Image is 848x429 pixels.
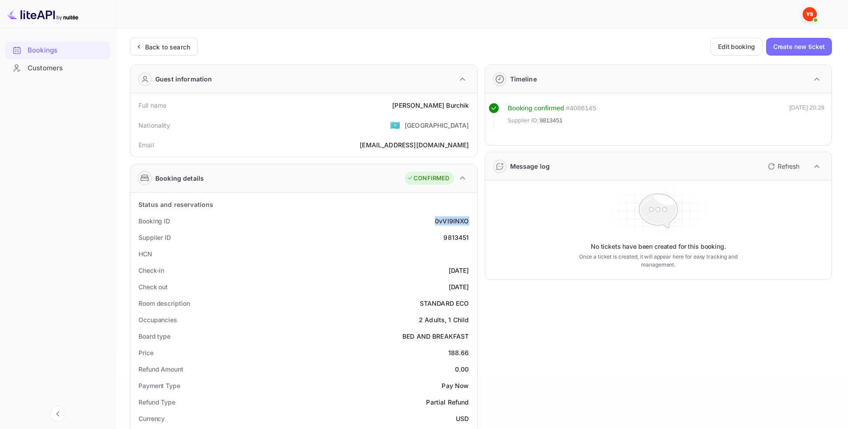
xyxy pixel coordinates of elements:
[710,38,763,56] button: Edit booking
[28,63,105,73] div: Customers
[778,162,799,171] p: Refresh
[455,364,469,374] div: 0.00
[145,42,190,52] div: Back to search
[402,332,469,341] div: BED AND BREAKFAST
[508,116,539,125] span: Supplier ID:
[420,299,469,308] div: STANDARD ECO
[28,45,105,56] div: Bookings
[7,7,78,21] img: LiteAPI logo
[138,282,168,291] div: Check out
[138,233,171,242] div: Supplier ID
[138,140,154,150] div: Email
[5,60,110,76] a: Customers
[138,397,175,407] div: Refund Type
[442,381,469,390] div: Pay Now
[510,74,537,84] div: Timeline
[763,159,803,174] button: Refresh
[803,7,817,21] img: Yandex Support
[138,414,165,423] div: Currency
[426,397,469,407] div: Partial Refund
[448,348,469,357] div: 188.66
[435,216,469,226] div: 0vVI9INXO
[138,121,170,130] div: Nationality
[360,140,469,150] div: [EMAIL_ADDRESS][DOMAIN_NAME]
[5,42,110,59] div: Bookings
[419,315,469,324] div: 2 Adults, 1 Child
[138,216,170,226] div: Booking ID
[138,348,154,357] div: Price
[5,60,110,77] div: Customers
[407,174,449,183] div: CONFIRMED
[510,162,550,171] div: Message log
[565,253,751,269] p: Once a ticket is created, it will appear here for easy tracking and management.
[50,406,66,422] button: Collapse navigation
[443,233,469,242] div: 9813451
[155,74,212,84] div: Guest information
[789,103,824,129] div: [DATE] 20:29
[138,266,164,275] div: Check-in
[449,266,469,275] div: [DATE]
[392,101,469,110] div: [PERSON_NAME] Burchik
[449,282,469,291] div: [DATE]
[155,174,204,183] div: Booking details
[456,414,469,423] div: USD
[566,103,596,113] div: # 4086145
[138,381,180,390] div: Payment Type
[508,103,564,113] div: Booking confirmed
[591,242,726,251] p: No tickets have been created for this booking.
[138,200,213,209] div: Status and reservations
[138,249,152,259] div: HCN
[138,332,170,341] div: Board type
[766,38,832,56] button: Create new ticket
[5,42,110,58] a: Bookings
[390,117,400,133] span: United States
[138,101,166,110] div: Full name
[138,315,177,324] div: Occupancies
[138,364,183,374] div: Refund Amount
[540,116,563,125] span: 9813451
[138,299,190,308] div: Room description
[405,121,469,130] div: [GEOGRAPHIC_DATA]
